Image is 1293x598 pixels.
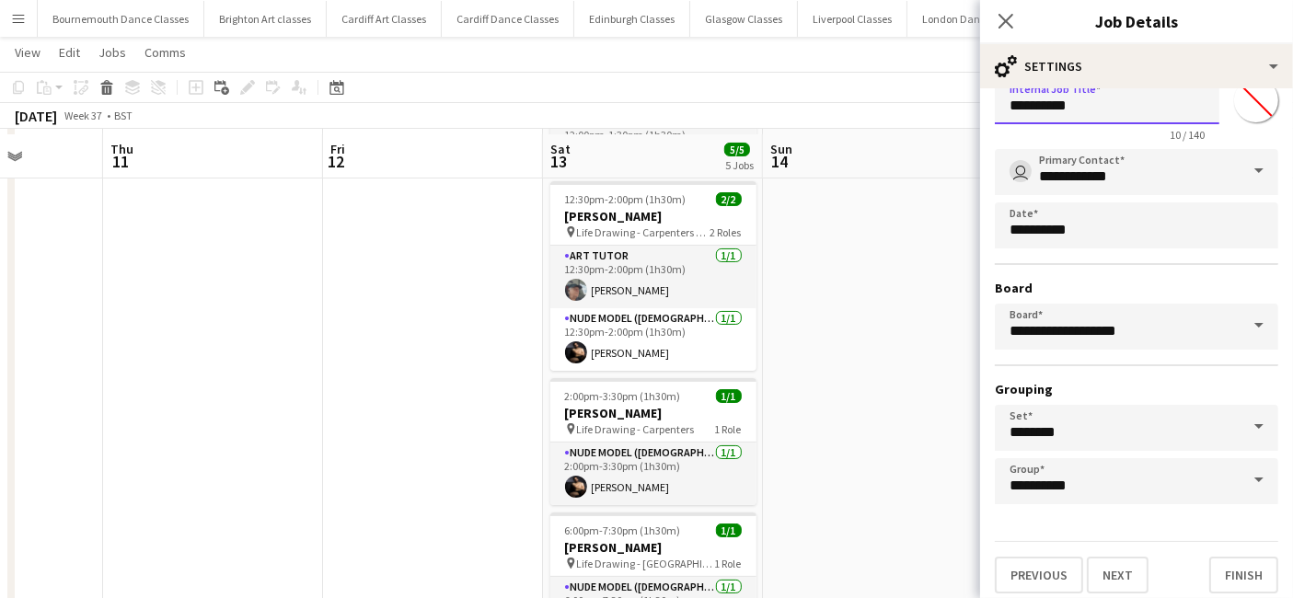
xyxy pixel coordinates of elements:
span: 1 Role [715,422,742,436]
span: Life Drawing - Carpenters [577,422,695,436]
app-card-role: Art Tutor1/112:30pm-2:00pm (1h30m)[PERSON_NAME] [550,246,756,308]
span: Sun [770,141,792,157]
span: Thu [110,141,133,157]
span: 1/1 [716,523,742,537]
button: Next [1087,557,1149,593]
app-job-card: 2:00pm-3:30pm (1h30m)1/1[PERSON_NAME] Life Drawing - Carpenters1 RoleNude Model ([DEMOGRAPHIC_DAT... [550,378,756,505]
span: Edit [59,44,80,61]
app-job-card: 12:30pm-2:00pm (1h30m)2/2[PERSON_NAME] Life Drawing - Carpenters Arms2 RolesArt Tutor1/112:30pm-2... [550,181,756,371]
a: View [7,40,48,64]
span: 13 [548,151,571,172]
span: 12:30pm-2:00pm (1h30m) [565,192,687,206]
button: Edinburgh Classes [574,1,690,37]
button: Cardiff Dance Classes [442,1,574,37]
span: Jobs [98,44,126,61]
span: 12 [328,151,345,172]
span: Comms [144,44,186,61]
a: Edit [52,40,87,64]
span: Sat [550,141,571,157]
h3: Grouping [995,381,1278,397]
span: 10 / 140 [1155,128,1219,142]
span: 1 Role [715,557,742,570]
button: Cardiff Art Classes [327,1,442,37]
a: Jobs [91,40,133,64]
div: 5 Jobs [725,158,754,172]
span: 5/5 [724,143,750,156]
button: Brighton Art classes [204,1,327,37]
button: Previous [995,557,1083,593]
button: Bournemouth Dance Classes [38,1,204,37]
button: Finish [1209,557,1278,593]
span: 2 Roles [710,225,742,239]
button: Glasgow Classes [690,1,798,37]
span: 6:00pm-7:30pm (1h30m) [565,523,681,537]
span: Life Drawing - [GEOGRAPHIC_DATA] [577,557,715,570]
span: 2/2 [716,192,742,206]
span: 1/1 [716,389,742,403]
span: Week 37 [61,109,107,122]
h3: [PERSON_NAME] [550,539,756,556]
span: View [15,44,40,61]
h3: [PERSON_NAME] [550,405,756,421]
div: Settings [980,44,1293,88]
div: [DATE] [15,107,57,125]
div: BST [114,109,133,122]
span: 11 [108,151,133,172]
h3: [PERSON_NAME] [550,208,756,224]
span: Fri [330,141,345,157]
span: 14 [768,151,792,172]
app-card-role: Nude Model ([DEMOGRAPHIC_DATA])1/12:00pm-3:30pm (1h30m)[PERSON_NAME] [550,443,756,505]
h3: Board [995,280,1278,296]
a: Comms [137,40,193,64]
button: London Dance Classes [907,1,1044,37]
app-card-role: Nude Model ([DEMOGRAPHIC_DATA])1/112:30pm-2:00pm (1h30m)[PERSON_NAME] [550,308,756,371]
h3: Job Details [980,9,1293,33]
span: 2:00pm-3:30pm (1h30m) [565,389,681,403]
span: Life Drawing - Carpenters Arms [577,225,710,239]
button: Liverpool Classes [798,1,907,37]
